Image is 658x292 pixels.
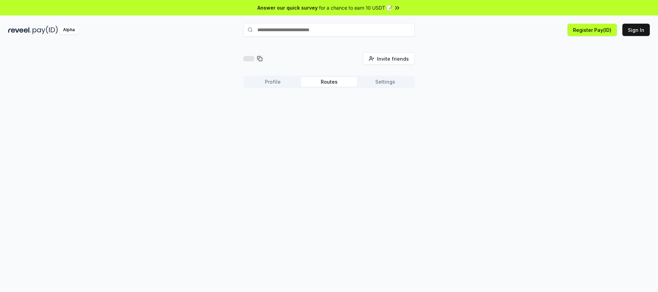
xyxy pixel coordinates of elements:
[319,4,392,11] span: for a chance to earn 10 USDT 📝
[59,26,78,34] div: Alpha
[33,26,58,34] img: pay_id
[245,77,301,87] button: Profile
[568,24,617,36] button: Register Pay(ID)
[363,52,415,65] button: Invite friends
[257,4,318,11] span: Answer our quick survey
[622,24,650,36] button: Sign In
[357,77,413,87] button: Settings
[301,77,357,87] button: Routes
[377,55,409,62] span: Invite friends
[8,26,31,34] img: reveel_dark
